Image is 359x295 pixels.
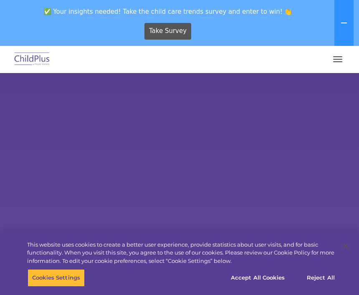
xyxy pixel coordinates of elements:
span: ✅ Your insights needed! Take the child care trends survey and enter to win! 👏 [3,3,333,20]
button: Close [336,237,355,255]
a: Take Survey [144,23,192,40]
button: Accept All Cookies [226,269,289,287]
span: Take Survey [149,24,187,38]
div: This website uses cookies to create a better user experience, provide statistics about user visit... [27,241,334,265]
img: ChildPlus by Procare Solutions [13,50,52,69]
button: Cookies Settings [28,269,85,287]
button: Reject All [295,269,347,287]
